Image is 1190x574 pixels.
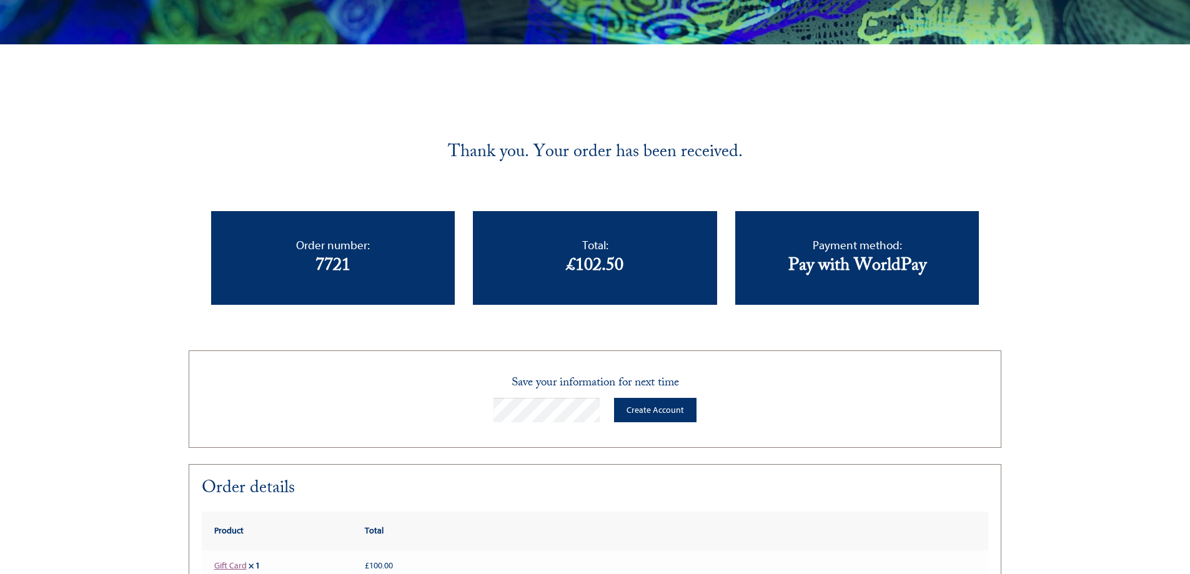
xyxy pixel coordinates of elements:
a: Gift Card [214,560,247,571]
strong: 7721 [211,255,455,280]
span: £ [365,560,369,571]
th: Product [202,512,352,550]
th: Total [352,512,988,550]
p: Thank you. Your order has been received. [189,110,1002,166]
strong: × 1 [249,560,260,571]
bdi: 102.50 [567,252,623,282]
li: Order number: [211,211,455,305]
li: Payment method: [735,211,979,305]
h4: Save your information for next time [214,376,976,392]
h2: Order details [202,477,989,502]
span: £ [567,252,575,282]
div: Create Account [614,398,697,422]
strong: Pay with WorldPay [735,255,979,280]
bdi: 100.00 [365,560,393,571]
li: Total: [473,211,716,305]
